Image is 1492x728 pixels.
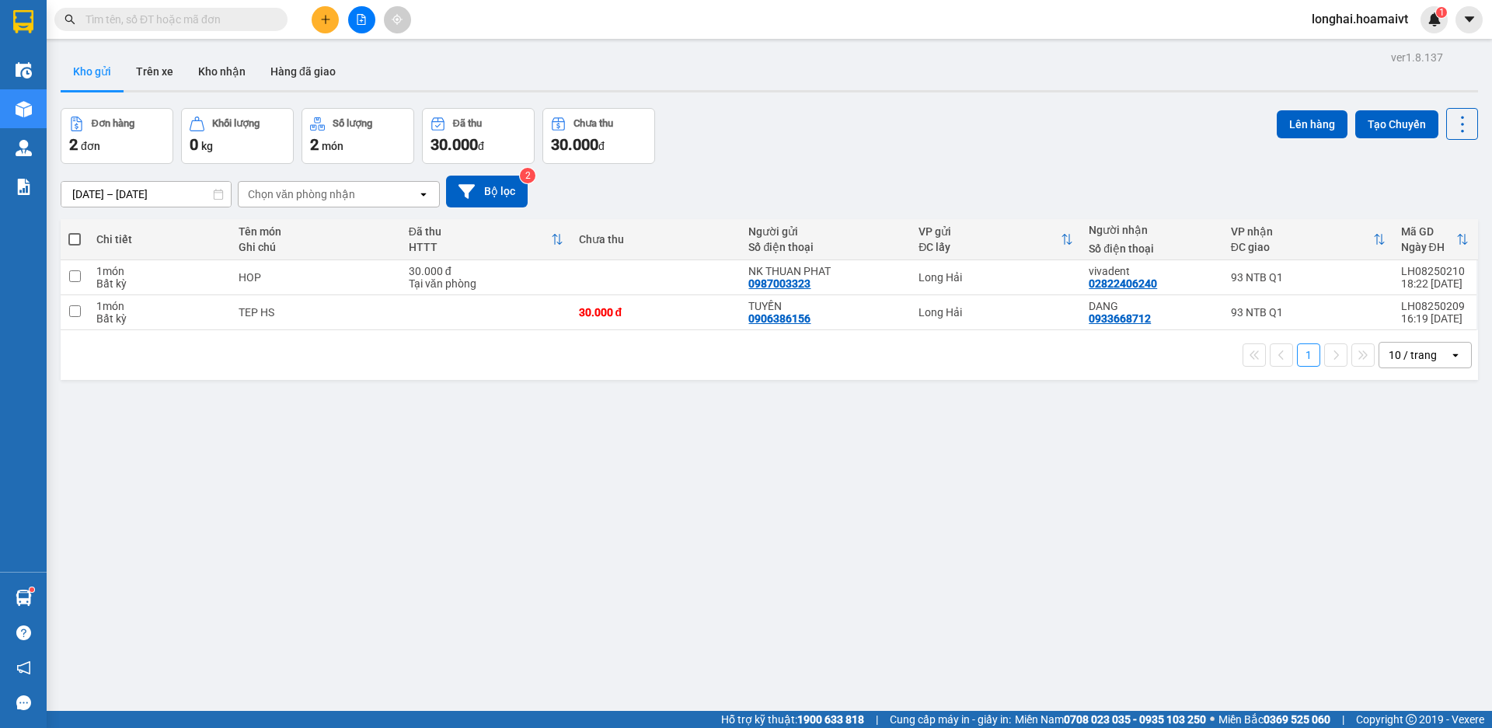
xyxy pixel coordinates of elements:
[919,306,1073,319] div: Long Hải
[64,14,75,25] span: search
[1089,265,1215,277] div: vivadent
[320,14,331,25] span: plus
[579,233,734,246] div: Chưa thu
[890,711,1011,728] span: Cung cấp máy in - giấy in:
[16,695,31,710] span: message
[598,140,605,152] span: đ
[1089,300,1215,312] div: DANG
[409,225,551,238] div: Đã thu
[1064,713,1206,726] strong: 0708 023 035 - 0935 103 250
[16,179,32,195] img: solution-icon
[310,135,319,154] span: 2
[1089,224,1215,236] div: Người nhận
[13,10,33,33] img: logo-vxr
[1355,110,1438,138] button: Tạo Chuyến
[181,108,294,164] button: Khối lượng0kg
[919,271,1073,284] div: Long Hải
[1401,241,1457,253] div: Ngày ĐH
[797,713,864,726] strong: 1900 633 818
[1231,225,1373,238] div: VP nhận
[748,241,903,253] div: Số điện thoại
[212,118,260,129] div: Khối lượng
[96,265,222,277] div: 1 món
[1231,306,1386,319] div: 93 NTB Q1
[1393,219,1477,260] th: Toggle SortBy
[16,140,32,156] img: warehouse-icon
[1406,714,1417,725] span: copyright
[911,219,1081,260] th: Toggle SortBy
[1342,711,1344,728] span: |
[16,625,31,640] span: question-circle
[409,265,563,277] div: 30.000 đ
[322,140,343,152] span: món
[446,176,528,207] button: Bộ lọc
[239,306,393,319] div: TEP HS
[1438,7,1444,18] span: 1
[573,118,613,129] div: Chưa thu
[1089,277,1157,290] div: 02822406240
[422,108,535,164] button: Đã thu30.000đ
[16,62,32,78] img: warehouse-icon
[1436,7,1447,18] sup: 1
[96,300,222,312] div: 1 món
[124,53,186,90] button: Trên xe
[1210,716,1215,723] span: ⚪️
[1231,241,1373,253] div: ĐC giao
[1089,242,1215,255] div: Số điện thoại
[16,101,32,117] img: warehouse-icon
[1299,9,1421,29] span: longhai.hoamaivt
[748,225,903,238] div: Người gửi
[721,711,864,728] span: Hỗ trợ kỹ thuật:
[431,135,478,154] span: 30.000
[1218,711,1330,728] span: Miền Bắc
[551,135,598,154] span: 30.000
[356,14,367,25] span: file-add
[748,277,810,290] div: 0987003323
[1264,713,1330,726] strong: 0369 525 060
[16,660,31,675] span: notification
[409,241,551,253] div: HTTT
[1391,49,1443,66] div: ver 1.8.137
[1015,711,1206,728] span: Miền Nam
[96,312,222,325] div: Bất kỳ
[348,6,375,33] button: file-add
[392,14,403,25] span: aim
[1401,225,1457,238] div: Mã GD
[186,53,258,90] button: Kho nhận
[478,140,484,152] span: đ
[239,225,393,238] div: Tên món
[409,277,563,290] div: Tại văn phòng
[302,108,414,164] button: Số lượng2món
[1449,349,1462,361] svg: open
[69,135,78,154] span: 2
[453,118,482,129] div: Đã thu
[1401,312,1469,325] div: 16:19 [DATE]
[248,186,355,202] div: Chọn văn phòng nhận
[1297,343,1320,367] button: 1
[919,225,1061,238] div: VP gửi
[96,277,222,290] div: Bất kỳ
[876,711,878,728] span: |
[1231,271,1386,284] div: 93 NTB Q1
[85,11,269,28] input: Tìm tên, số ĐT hoặc mã đơn
[312,6,339,33] button: plus
[201,140,213,152] span: kg
[579,306,734,319] div: 30.000 đ
[401,219,571,260] th: Toggle SortBy
[239,241,393,253] div: Ghi chú
[30,587,34,592] sup: 1
[1401,300,1469,312] div: LH08250209
[239,271,393,284] div: HOP
[61,108,173,164] button: Đơn hàng2đơn
[92,118,134,129] div: Đơn hàng
[1401,265,1469,277] div: LH08250210
[384,6,411,33] button: aim
[542,108,655,164] button: Chưa thu30.000đ
[258,53,348,90] button: Hàng đã giao
[61,182,231,207] input: Select a date range.
[1462,12,1476,26] span: caret-down
[919,241,1061,253] div: ĐC lấy
[96,233,222,246] div: Chi tiết
[1089,312,1151,325] div: 0933668712
[16,590,32,606] img: warehouse-icon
